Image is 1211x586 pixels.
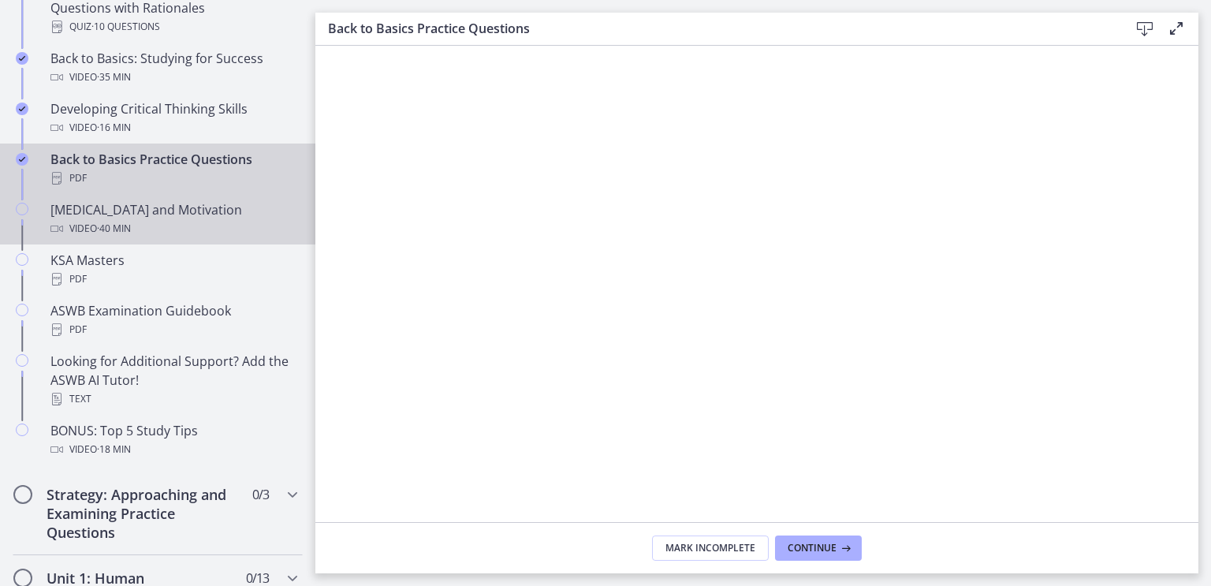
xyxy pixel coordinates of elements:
div: Quiz [50,17,296,36]
div: Text [50,390,296,409]
i: Completed [16,103,28,115]
span: · 16 min [97,118,131,137]
i: Completed [16,52,28,65]
div: PDF [50,320,296,339]
span: · 40 min [97,219,131,238]
div: PDF [50,169,296,188]
div: KSA Masters [50,251,296,289]
div: BONUS: Top 5 Study Tips [50,421,296,459]
div: ASWB Examination Guidebook [50,301,296,339]
button: Continue [775,536,862,561]
span: 0 / 3 [252,485,269,504]
button: Mark Incomplete [652,536,769,561]
div: Back to Basics Practice Questions [50,150,296,188]
div: Video [50,219,296,238]
div: Developing Critical Thinking Skills [50,99,296,137]
div: [MEDICAL_DATA] and Motivation [50,200,296,238]
div: Video [50,68,296,87]
div: Video [50,118,296,137]
div: Video [50,440,296,459]
span: Continue [788,542,837,554]
span: · 10 Questions [91,17,160,36]
span: · 35 min [97,68,131,87]
i: Completed [16,153,28,166]
h2: Strategy: Approaching and Examining Practice Questions [47,485,239,542]
span: · 18 min [97,440,131,459]
span: Mark Incomplete [665,542,755,554]
div: Back to Basics: Studying for Success [50,49,296,87]
div: Looking for Additional Support? Add the ASWB AI Tutor! [50,352,296,409]
h3: Back to Basics Practice Questions [328,19,1104,38]
div: PDF [50,270,296,289]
